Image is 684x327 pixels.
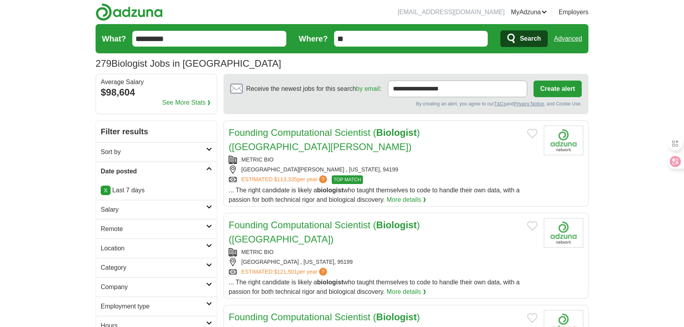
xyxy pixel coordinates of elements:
[356,85,380,92] a: by email
[101,205,206,214] h2: Salary
[544,218,583,248] img: Company logo
[101,302,206,311] h2: Employment type
[527,221,537,231] button: Add to favorite jobs
[558,8,588,17] a: Employers
[534,81,582,97] button: Create alert
[96,58,281,69] h1: Biologist Jobs in [GEOGRAPHIC_DATA]
[229,165,537,174] div: [GEOGRAPHIC_DATA][PERSON_NAME] , [US_STATE], 94199
[229,187,520,203] span: ... The right candidate is likely a who taught themselves to code to handle their own data, with ...
[387,195,426,205] a: More details ❯
[96,297,217,316] a: Employment type
[274,269,297,275] span: $121,501
[317,279,344,286] strong: biologist
[96,3,163,21] img: Adzuna logo
[299,33,328,45] label: Where?
[246,84,381,94] span: Receive the newest jobs for this search :
[554,31,582,47] a: Advanced
[319,175,327,183] span: ?
[387,287,426,297] a: More details ❯
[96,142,217,162] a: Sort by
[229,220,420,244] a: Founding Computational Scientist (Biologist) ([GEOGRAPHIC_DATA])
[96,121,217,142] h2: Filter results
[520,31,541,47] span: Search
[229,156,537,164] div: METRIC BIO
[101,85,212,100] div: $98,604
[514,101,544,107] a: Privacy Notice
[101,186,212,195] p: Last 7 days
[317,187,344,194] strong: biologist
[101,282,206,292] h2: Company
[101,79,212,85] div: Average Salary
[332,175,363,184] span: TOP MATCH
[96,56,111,71] span: 279
[101,186,111,195] a: X
[241,175,329,184] a: ESTIMATED:$113,335per year?
[101,147,206,157] h2: Sort by
[544,126,583,155] img: Company logo
[96,162,217,181] a: Date posted
[229,258,537,266] div: [GEOGRAPHIC_DATA] , [US_STATE], 95199
[96,239,217,258] a: Location
[241,268,329,276] a: ESTIMATED:$121,501per year?
[229,127,420,152] a: Founding Computational Scientist (Biologist) ([GEOGRAPHIC_DATA][PERSON_NAME])
[527,313,537,323] button: Add to favorite jobs
[162,98,211,107] a: See More Stats ❯
[319,268,327,276] span: ?
[96,277,217,297] a: Company
[527,129,537,138] button: Add to favorite jobs
[230,100,582,107] div: By creating an alert, you agree to our and , and Cookie Use.
[96,200,217,219] a: Salary
[229,248,537,256] div: METRIC BIO
[274,176,297,182] span: $113,335
[494,101,506,107] a: T&Cs
[398,8,505,17] li: [EMAIL_ADDRESS][DOMAIN_NAME]
[101,244,206,253] h2: Location
[376,127,417,138] strong: Biologist
[376,312,417,322] strong: Biologist
[96,219,217,239] a: Remote
[511,8,547,17] a: MyAdzuna
[101,224,206,234] h2: Remote
[229,279,520,295] span: ... The right candidate is likely a who taught themselves to code to handle their own data, with ...
[96,258,217,277] a: Category
[101,167,206,176] h2: Date posted
[102,33,126,45] label: What?
[376,220,417,230] strong: Biologist
[500,30,547,47] button: Search
[101,263,206,272] h2: Category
